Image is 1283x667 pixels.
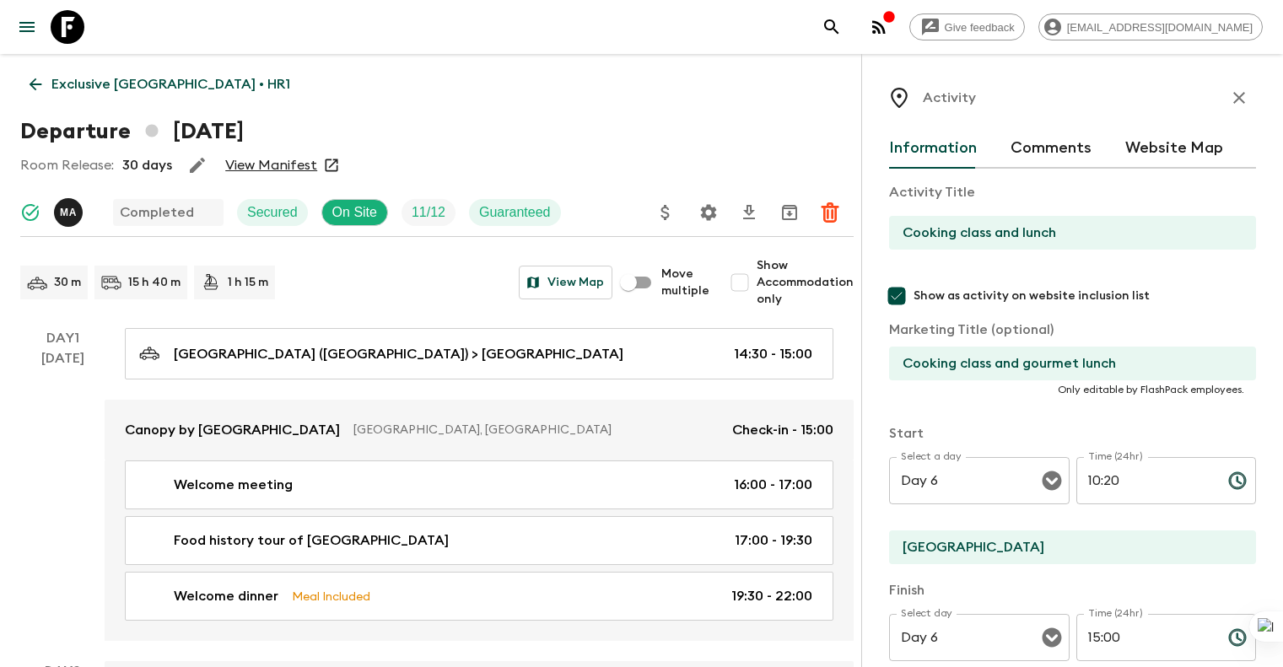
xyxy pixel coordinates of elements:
[105,400,854,460] a: Canopy by [GEOGRAPHIC_DATA][GEOGRAPHIC_DATA], [GEOGRAPHIC_DATA]Check-in - 15:00
[20,115,244,148] h1: Departure [DATE]
[732,196,766,229] button: Download CSV
[479,202,551,223] p: Guaranteed
[661,266,709,299] span: Move multiple
[773,196,806,229] button: Archive (Completed, Cancelled or Unsynced Departures only)
[815,10,849,44] button: search adventures
[1038,13,1263,40] div: [EMAIL_ADDRESS][DOMAIN_NAME]
[813,196,847,229] button: Delete
[20,328,105,348] p: Day 1
[914,288,1150,304] span: Show as activity on website inclusion list
[54,203,86,217] span: Margareta Andrea Vrkljan
[1221,621,1254,654] button: Choose time, selected time is 3:00 PM
[692,196,725,229] button: Settings
[901,383,1244,396] p: Only editable by FlashPack employees.
[125,572,833,621] a: Welcome dinnerMeal Included19:30 - 22:00
[20,202,40,223] svg: Synced Successfully
[10,10,44,44] button: menu
[125,420,340,440] p: Canopy by [GEOGRAPHIC_DATA]
[20,155,114,175] p: Room Release:
[935,21,1024,34] span: Give feedback
[909,13,1025,40] a: Give feedback
[122,155,172,175] p: 30 days
[889,182,1256,202] p: Activity Title
[321,199,388,226] div: On Site
[412,202,445,223] p: 11 / 12
[731,586,812,606] p: 19:30 - 22:00
[332,202,377,223] p: On Site
[1125,128,1223,169] button: Website Map
[237,199,308,226] div: Secured
[1011,128,1092,169] button: Comments
[732,420,833,440] p: Check-in - 15:00
[735,530,812,551] p: 17:00 - 19:30
[901,449,961,464] label: Select a day
[901,606,952,621] label: Select day
[174,530,449,551] p: Food history tour of [GEOGRAPHIC_DATA]
[1058,21,1262,34] span: [EMAIL_ADDRESS][DOMAIN_NAME]
[51,74,290,94] p: Exclusive [GEOGRAPHIC_DATA] • HR1
[125,328,833,379] a: [GEOGRAPHIC_DATA] ([GEOGRAPHIC_DATA]) > [GEOGRAPHIC_DATA]14:30 - 15:00
[519,266,612,299] button: View Map
[1076,614,1215,661] input: hh:mm
[353,422,719,438] p: [GEOGRAPHIC_DATA], [GEOGRAPHIC_DATA]
[889,423,1256,444] p: Start
[923,88,976,108] p: Activity
[41,348,84,641] div: [DATE]
[889,580,1256,600] p: Finish
[649,196,682,229] button: Update Price, Early Bird Discount and Costs
[20,67,299,101] a: Exclusive [GEOGRAPHIC_DATA] • HR1
[734,344,812,364] p: 14:30 - 15:00
[247,202,298,223] p: Secured
[889,320,1256,340] p: Marketing Title (optional)
[125,460,833,509] a: Welcome meeting16:00 - 17:00
[54,274,81,291] p: 30 m
[128,274,181,291] p: 15 h 40 m
[889,530,1243,564] input: Start Location
[292,587,370,605] p: Meal Included
[174,475,293,495] p: Welcome meeting
[1088,449,1143,464] label: Time (24hr)
[734,475,812,495] p: 16:00 - 17:00
[889,347,1243,380] input: If necessary, use this field to override activity title
[228,274,268,291] p: 1 h 15 m
[889,216,1243,250] input: E.g Hozuagawa boat tour
[402,199,456,226] div: Trip Fill
[174,344,623,364] p: [GEOGRAPHIC_DATA] ([GEOGRAPHIC_DATA]) > [GEOGRAPHIC_DATA]
[120,202,194,223] p: Completed
[1221,464,1254,498] button: Choose time, selected time is 10:20 AM
[1040,626,1064,649] button: Open
[757,257,854,308] span: Show Accommodation only
[125,516,833,565] a: Food history tour of [GEOGRAPHIC_DATA]17:00 - 19:30
[1040,469,1064,492] button: Open
[889,128,977,169] button: Information
[225,157,317,174] a: View Manifest
[1076,457,1215,504] input: hh:mm
[174,586,278,606] p: Welcome dinner
[1088,606,1143,621] label: Time (24hr)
